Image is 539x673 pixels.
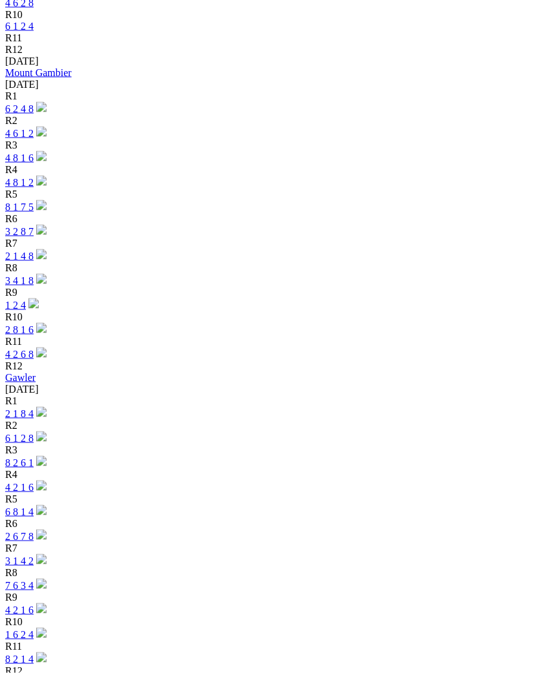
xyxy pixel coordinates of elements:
[36,579,47,589] img: play-circle.svg
[36,347,47,358] img: play-circle.svg
[36,628,47,638] img: play-circle.svg
[36,151,47,161] img: play-circle.svg
[5,324,34,335] a: 2 8 1 6
[5,580,34,591] a: 7 6 3 4
[36,274,47,284] img: play-circle.svg
[5,641,534,652] div: R11
[5,433,34,444] a: 6 1 2 8
[5,592,534,603] div: R9
[36,225,47,235] img: play-circle.svg
[36,456,47,466] img: play-circle.svg
[5,518,534,530] div: R6
[5,543,534,554] div: R7
[5,311,534,323] div: R10
[5,202,34,212] a: 8 1 7 5
[5,21,34,32] a: 6 1 2 4
[28,298,39,309] img: play-circle.svg
[5,152,34,163] a: 4 8 1 6
[36,481,47,491] img: play-circle.svg
[36,249,47,260] img: play-circle.svg
[36,200,47,211] img: play-circle.svg
[36,652,47,663] img: play-circle.svg
[5,189,534,200] div: R5
[5,482,34,493] a: 4 2 1 6
[5,90,534,102] div: R1
[36,431,47,442] img: play-circle.svg
[5,226,34,237] a: 3 2 8 7
[5,213,534,225] div: R6
[36,323,47,333] img: play-circle.svg
[5,469,534,481] div: R4
[5,56,534,67] div: [DATE]
[5,287,534,298] div: R9
[5,103,34,114] a: 6 2 4 8
[5,654,34,665] a: 8 2 1 4
[5,408,34,419] a: 2 1 8 4
[36,176,47,186] img: play-circle.svg
[5,32,534,44] div: R11
[5,395,534,407] div: R1
[5,251,34,262] a: 2 1 4 8
[5,567,534,579] div: R8
[5,238,534,249] div: R7
[36,407,47,417] img: play-circle.svg
[5,616,534,628] div: R10
[36,554,47,564] img: play-circle.svg
[5,140,534,151] div: R3
[5,384,534,395] div: [DATE]
[5,360,534,372] div: R12
[5,9,534,21] div: R10
[36,505,47,515] img: play-circle.svg
[5,128,34,139] a: 4 6 1 2
[36,102,47,112] img: play-circle.svg
[5,555,34,566] a: 3 1 4 2
[36,530,47,540] img: play-circle.svg
[5,164,534,176] div: R4
[5,67,72,78] a: Mount Gambier
[5,605,34,616] a: 4 2 1 6
[5,506,34,517] a: 6 8 1 4
[5,457,34,468] a: 8 2 6 1
[5,629,34,640] a: 1 6 2 4
[5,275,34,286] a: 3 4 1 8
[5,44,534,56] div: R12
[5,115,534,127] div: R2
[5,349,34,360] a: 4 2 6 8
[5,177,34,188] a: 4 8 1 2
[5,420,534,431] div: R2
[36,127,47,137] img: play-circle.svg
[36,603,47,614] img: play-circle.svg
[5,531,34,542] a: 2 6 7 8
[5,300,26,311] a: 1 2 4
[5,79,534,90] div: [DATE]
[5,493,534,505] div: R5
[5,444,534,456] div: R3
[5,372,36,383] a: Gawler
[5,336,534,347] div: R11
[5,262,534,274] div: R8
